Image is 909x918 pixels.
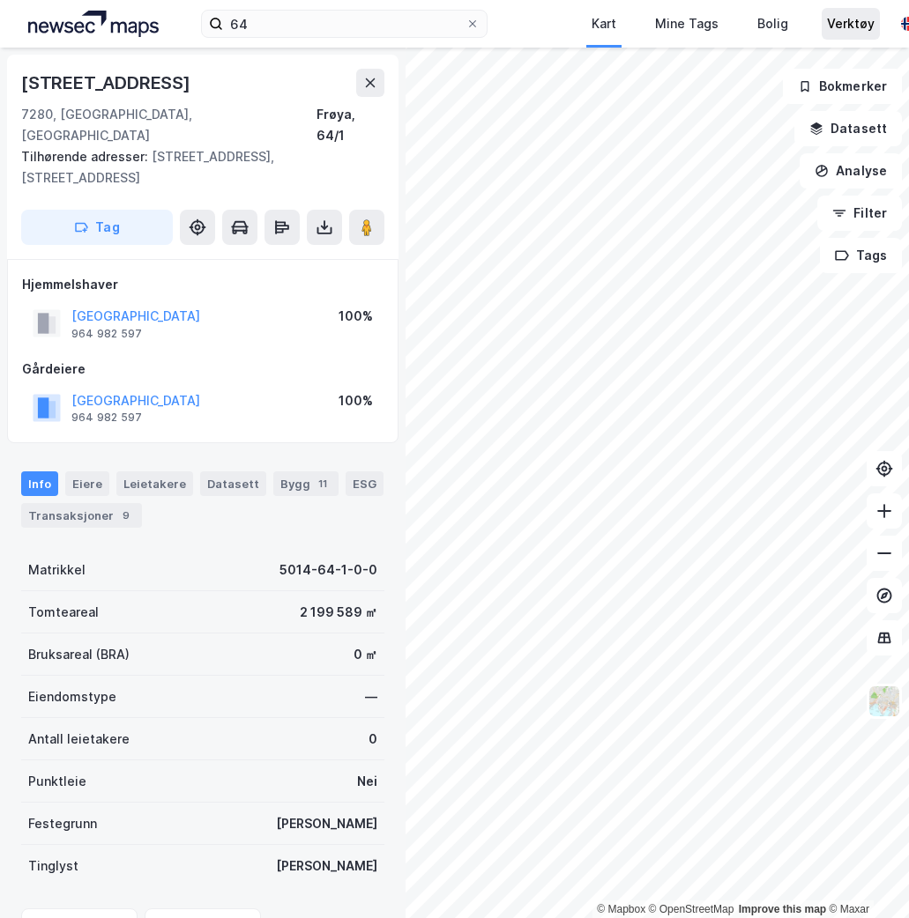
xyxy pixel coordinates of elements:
[28,559,86,581] div: Matrikkel
[357,771,377,792] div: Nei
[314,475,332,492] div: 11
[317,104,384,146] div: Frøya, 64/1
[817,196,902,231] button: Filter
[21,149,152,164] span: Tilhørende adresser:
[300,602,377,623] div: 2 199 589 ㎡
[649,903,734,915] a: OpenStreetMap
[28,813,97,834] div: Festegrunn
[21,69,194,97] div: [STREET_ADDRESS]
[276,813,377,834] div: [PERSON_NAME]
[71,327,142,341] div: 964 982 597
[28,644,130,665] div: Bruksareal (BRA)
[28,729,130,750] div: Antall leietakere
[827,13,875,34] div: Verktøy
[592,13,616,34] div: Kart
[65,471,109,496] div: Eiere
[339,390,373,411] div: 100%
[369,729,377,750] div: 0
[273,471,339,496] div: Bygg
[71,411,142,425] div: 964 982 597
[346,471,384,496] div: ESG
[276,855,377,877] div: [PERSON_NAME]
[821,833,909,918] div: Kontrollprogram for chat
[21,471,58,496] div: Info
[739,903,826,915] a: Improve this map
[21,210,173,245] button: Tag
[223,11,466,37] input: Søk på adresse, matrikkel, gårdeiere, leietakere eller personer
[21,146,370,189] div: [STREET_ADDRESS], [STREET_ADDRESS]
[821,833,909,918] iframe: Chat Widget
[783,69,902,104] button: Bokmerker
[28,11,159,37] img: logo.a4113a55bc3d86da70a041830d287a7e.svg
[28,855,78,877] div: Tinglyst
[28,771,86,792] div: Punktleie
[22,359,384,380] div: Gårdeiere
[339,306,373,327] div: 100%
[597,903,645,915] a: Mapbox
[279,559,377,581] div: 5014-64-1-0-0
[116,471,193,496] div: Leietakere
[794,111,902,146] button: Datasett
[200,471,266,496] div: Datasett
[28,686,116,707] div: Eiendomstype
[800,153,902,189] button: Analyse
[21,104,317,146] div: 7280, [GEOGRAPHIC_DATA], [GEOGRAPHIC_DATA]
[820,238,902,273] button: Tags
[655,13,719,34] div: Mine Tags
[354,644,377,665] div: 0 ㎡
[22,274,384,295] div: Hjemmelshaver
[757,13,788,34] div: Bolig
[21,503,142,528] div: Transaksjoner
[117,507,135,524] div: 9
[868,685,901,718] img: Z
[28,602,99,623] div: Tomteareal
[365,686,377,707] div: —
